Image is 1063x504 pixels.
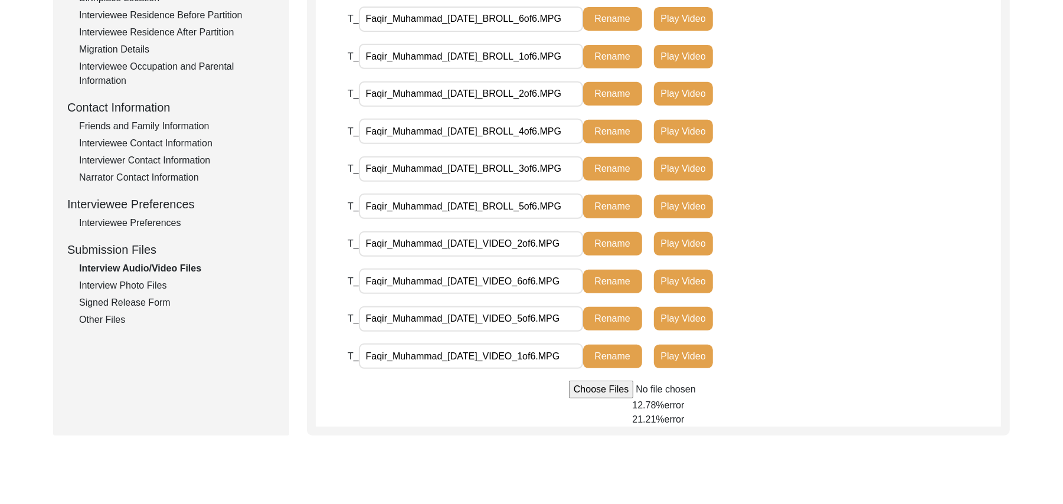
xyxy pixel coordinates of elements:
span: error [665,400,685,410]
button: Rename [583,345,642,368]
span: error [665,414,685,424]
button: Play Video [654,7,713,31]
button: Rename [583,45,642,68]
div: Interviewee Occupation and Parental Information [79,60,275,88]
button: Play Video [654,82,713,106]
span: T_ [348,201,359,211]
button: Play Video [654,45,713,68]
span: T_ [348,313,359,323]
div: Interviewee Residence After Partition [79,25,275,40]
span: 21.21% [632,414,664,424]
span: T_ [348,276,359,286]
div: Interviewee Preferences [79,216,275,230]
span: T_ [348,126,359,136]
div: Signed Release Form [79,296,275,310]
button: Rename [583,195,642,218]
button: Rename [583,307,642,330]
div: Other Files [79,313,275,327]
button: Play Video [654,120,713,143]
div: Submission Files [67,241,275,258]
div: Interview Audio/Video Files [79,261,275,276]
button: Rename [583,270,642,293]
button: Play Video [654,307,713,330]
span: T_ [348,351,359,361]
div: Interview Photo Files [79,279,275,293]
button: Rename [583,232,642,256]
div: Contact Information [67,99,275,116]
span: T_ [348,89,359,99]
button: Play Video [654,157,713,181]
span: T_ [348,14,359,24]
div: Interviewee Preferences [67,195,275,213]
button: Play Video [654,195,713,218]
button: Rename [583,157,642,181]
div: Narrator Contact Information [79,171,275,185]
div: Interviewee Contact Information [79,136,275,150]
button: Rename [583,120,642,143]
button: Play Video [654,270,713,293]
span: T_ [348,238,359,248]
span: 12.78% [632,400,664,410]
button: Play Video [654,232,713,256]
button: Rename [583,7,642,31]
span: T_ [348,163,359,174]
div: Migration Details [79,42,275,57]
span: T_ [348,51,359,61]
button: Rename [583,82,642,106]
div: Friends and Family Information [79,119,275,133]
div: Interviewee Residence Before Partition [79,8,275,22]
button: Play Video [654,345,713,368]
div: Interviewer Contact Information [79,153,275,168]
